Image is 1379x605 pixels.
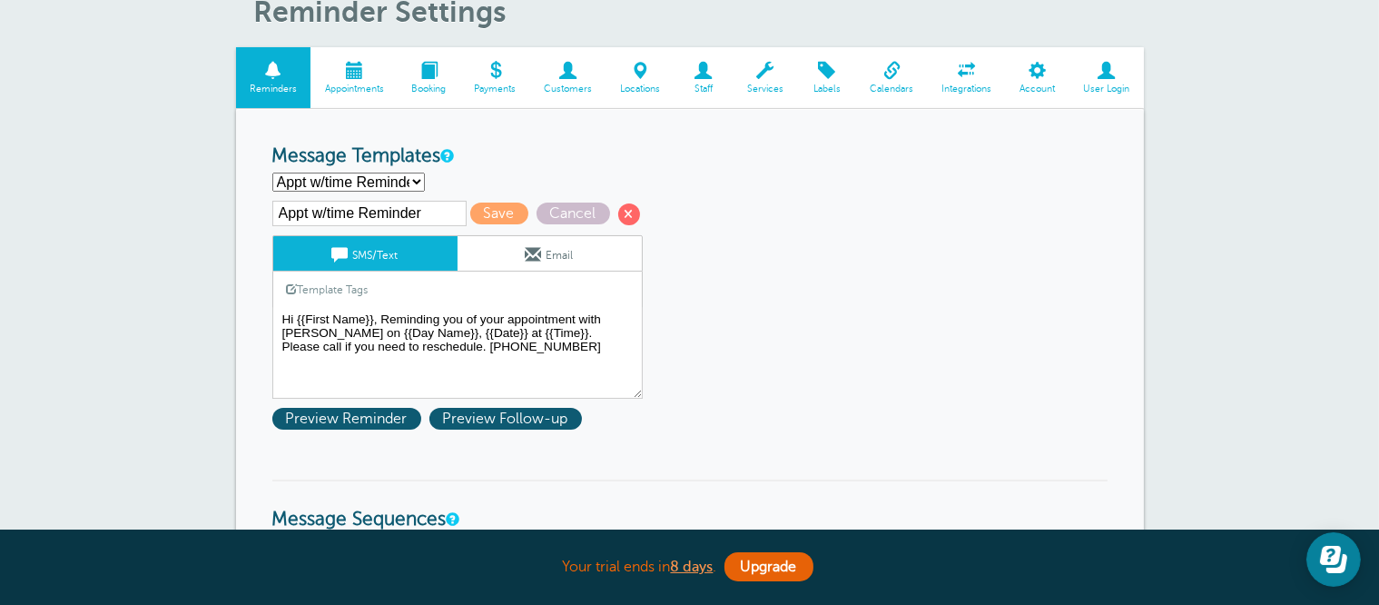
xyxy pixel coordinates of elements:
[537,205,618,222] a: Cancel
[320,84,389,94] span: Appointments
[530,47,606,108] a: Customers
[806,84,847,94] span: Labels
[236,548,1144,587] div: Your trial ends in .
[458,236,642,271] a: Email
[1015,84,1060,94] span: Account
[865,84,919,94] span: Calendars
[1069,47,1144,108] a: User Login
[310,47,398,108] a: Appointments
[724,552,813,581] a: Upgrade
[272,308,643,399] textarea: Hi {{First Name}}, your appointment with [PERSON_NAME] Automotive has been scheduled for {{Time}}...
[671,559,714,575] a: 8 days
[539,84,597,94] span: Customers
[797,47,856,108] a: Labels
[272,480,1108,531] h3: Message Sequences
[272,411,429,427] a: Preview Reminder
[407,84,451,94] span: Booking
[937,84,997,94] span: Integrations
[606,47,675,108] a: Locations
[733,47,797,108] a: Services
[537,203,610,224] span: Cancel
[1079,84,1135,94] span: User Login
[1006,47,1069,108] a: Account
[674,47,733,108] a: Staff
[398,47,460,108] a: Booking
[856,47,928,108] a: Calendars
[273,272,382,307] a: Template Tags
[272,408,421,430] span: Preview Reminder
[245,84,302,94] span: Reminders
[272,201,467,226] input: Template Name
[429,411,586,427] a: Preview Follow-up
[742,84,788,94] span: Services
[1306,532,1361,587] iframe: Resource center
[447,513,458,525] a: Message Sequences allow you to setup multiple reminder schedules that can use different Message T...
[429,408,582,430] span: Preview Follow-up
[273,236,458,271] a: SMS/Text
[616,84,665,94] span: Locations
[928,47,1006,108] a: Integrations
[470,205,537,222] a: Save
[683,84,724,94] span: Staff
[272,145,1108,168] h3: Message Templates
[470,203,528,224] span: Save
[469,84,521,94] span: Payments
[460,47,530,108] a: Payments
[441,150,452,162] a: This is the wording for your reminder and follow-up messages. You can create multiple templates i...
